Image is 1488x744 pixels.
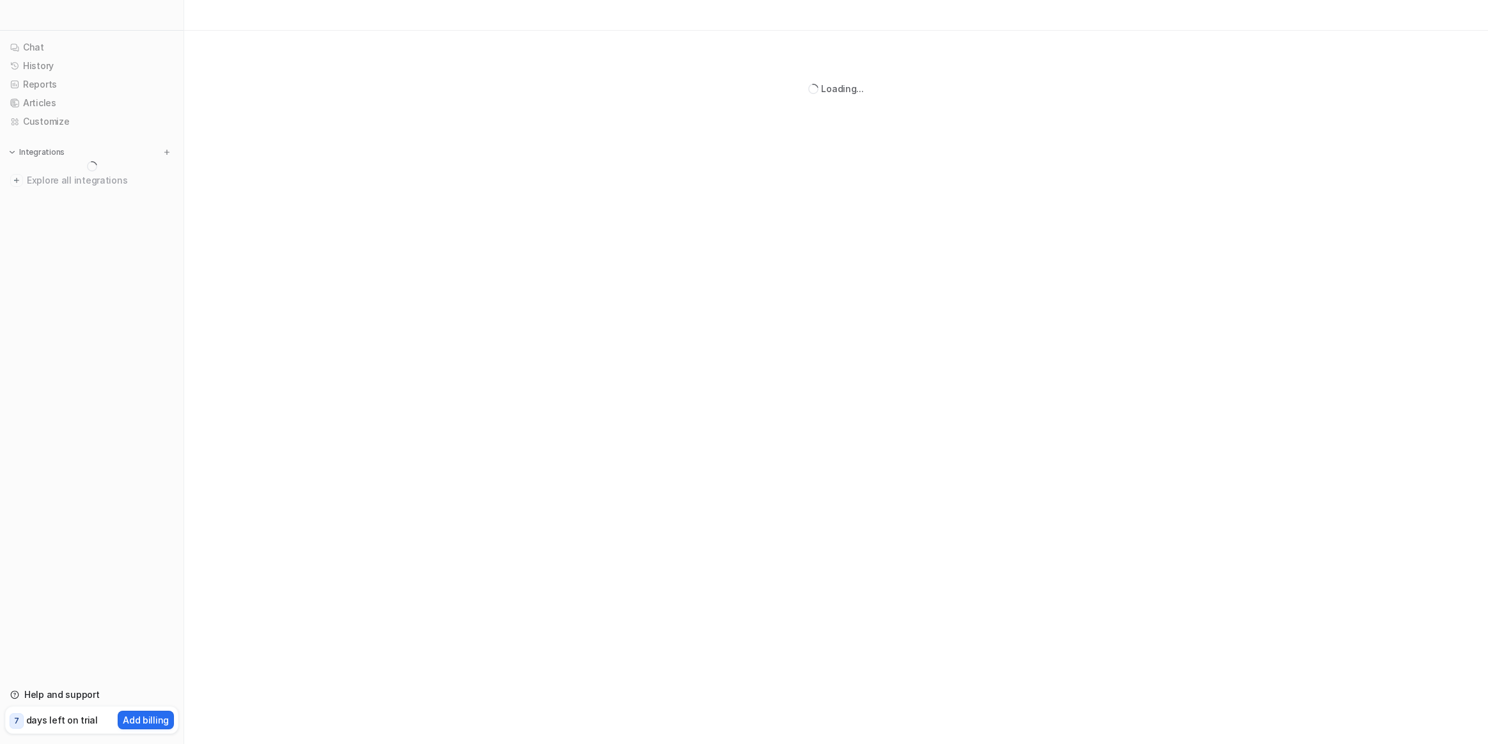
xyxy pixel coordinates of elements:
[10,174,23,187] img: explore all integrations
[27,170,173,191] span: Explore all integrations
[5,113,178,131] a: Customize
[5,686,178,704] a: Help and support
[821,82,863,95] div: Loading...
[5,38,178,56] a: Chat
[5,75,178,93] a: Reports
[5,146,68,159] button: Integrations
[14,715,19,727] p: 7
[5,94,178,112] a: Articles
[26,713,98,727] p: days left on trial
[118,711,174,729] button: Add billing
[19,147,65,157] p: Integrations
[5,171,178,189] a: Explore all integrations
[5,57,178,75] a: History
[8,148,17,157] img: expand menu
[162,148,171,157] img: menu_add.svg
[123,713,169,727] p: Add billing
